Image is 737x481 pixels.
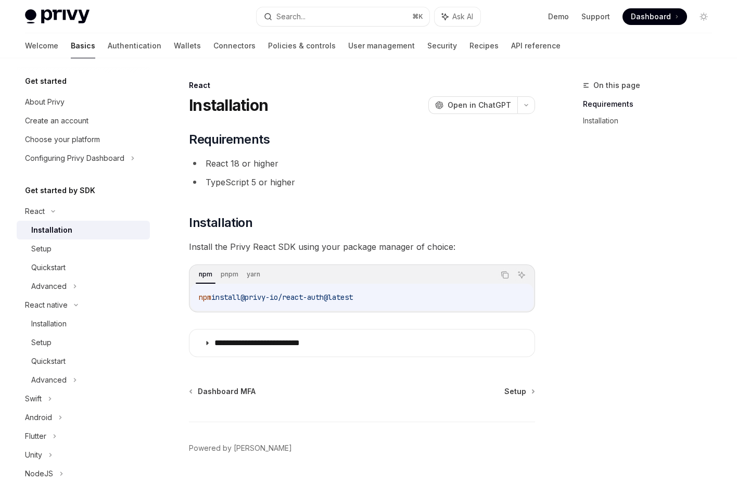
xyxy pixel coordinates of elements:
[25,411,52,424] div: Android
[511,33,561,58] a: API reference
[631,11,671,22] span: Dashboard
[25,184,95,197] h5: Get started by SDK
[196,268,215,281] div: npm
[583,96,720,112] a: Requirements
[31,280,67,293] div: Advanced
[17,111,150,130] a: Create an account
[189,96,268,115] h1: Installation
[17,221,150,239] a: Installation
[31,261,66,274] div: Quickstart
[71,33,95,58] a: Basics
[189,214,252,231] span: Installation
[504,386,534,397] a: Setup
[435,7,480,26] button: Ask AI
[498,268,512,282] button: Copy the contents from the code block
[31,336,52,349] div: Setup
[695,8,712,25] button: Toggle dark mode
[31,355,66,368] div: Quickstart
[31,318,67,330] div: Installation
[17,314,150,333] a: Installation
[452,11,473,22] span: Ask AI
[412,12,423,21] span: ⌘ K
[189,156,535,171] li: React 18 or higher
[25,133,100,146] div: Choose your platform
[25,449,42,461] div: Unity
[174,33,201,58] a: Wallets
[515,268,528,282] button: Ask AI
[257,7,429,26] button: Search...⌘K
[199,293,211,302] span: npm
[25,96,65,108] div: About Privy
[548,11,569,22] a: Demo
[244,268,263,281] div: yarn
[583,112,720,129] a: Installation
[17,333,150,352] a: Setup
[448,100,511,110] span: Open in ChatGPT
[622,8,687,25] a: Dashboard
[198,386,256,397] span: Dashboard MFA
[469,33,499,58] a: Recipes
[427,33,457,58] a: Security
[189,239,535,254] span: Install the Privy React SDK using your package manager of choice:
[25,393,42,405] div: Swift
[593,79,640,92] span: On this page
[189,175,535,189] li: TypeScript 5 or higher
[17,258,150,277] a: Quickstart
[17,352,150,371] a: Quickstart
[581,11,610,22] a: Support
[25,33,58,58] a: Welcome
[31,224,72,236] div: Installation
[108,33,161,58] a: Authentication
[348,33,415,58] a: User management
[276,10,306,23] div: Search...
[17,239,150,258] a: Setup
[213,33,256,58] a: Connectors
[25,75,67,87] h5: Get started
[428,96,517,114] button: Open in ChatGPT
[25,9,90,24] img: light logo
[240,293,353,302] span: @privy-io/react-auth@latest
[268,33,336,58] a: Policies & controls
[17,130,150,149] a: Choose your platform
[31,243,52,255] div: Setup
[25,430,46,442] div: Flutter
[31,374,67,386] div: Advanced
[25,467,53,480] div: NodeJS
[189,131,270,148] span: Requirements
[25,205,45,218] div: React
[25,115,88,127] div: Create an account
[218,268,242,281] div: pnpm
[504,386,526,397] span: Setup
[25,152,124,164] div: Configuring Privy Dashboard
[190,386,256,397] a: Dashboard MFA
[189,443,292,453] a: Powered by [PERSON_NAME]
[17,93,150,111] a: About Privy
[211,293,240,302] span: install
[189,80,535,91] div: React
[25,299,68,311] div: React native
